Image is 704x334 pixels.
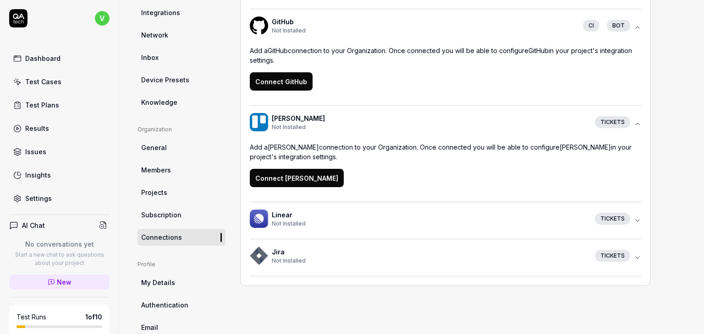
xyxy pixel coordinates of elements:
span: General [141,143,167,152]
button: Connect GitHub [250,72,313,91]
div: bot [607,20,630,32]
h5: Test Runs [16,313,46,321]
div: CI [583,20,599,32]
h4: [PERSON_NAME] [272,113,588,123]
a: Connections [137,229,225,246]
span: Authentication [141,300,188,310]
div: Tickets [595,213,630,225]
p: Add a [PERSON_NAME] connection to your Organization. Once connected you will be able to configure... [250,142,641,162]
span: Not Installed [272,220,306,227]
span: My Details [141,278,175,287]
a: Projects [137,184,225,201]
span: Not Installed [272,27,306,34]
span: 1 of 10 [85,312,102,322]
h4: AI Chat [22,221,45,230]
a: New [9,275,110,290]
img: Hackoffice [250,113,268,131]
img: Hackoffice [250,16,268,35]
a: Results [9,119,110,137]
div: Tickets [595,250,630,262]
button: Connect [PERSON_NAME] [250,169,344,187]
img: Hackoffice [250,210,268,228]
a: Test Cases [9,73,110,91]
div: HackofficeGitHubNot InstalledCIbot [250,46,641,105]
a: Settings [9,189,110,207]
a: Issues [9,143,110,161]
span: Knowledge [141,97,177,107]
span: Subscription [141,210,181,220]
a: Dashboard [9,49,110,67]
span: Connections [141,232,182,242]
span: Device Presets [141,75,189,85]
div: Profile [137,260,225,269]
div: Insights [25,170,51,180]
div: Hackoffice[PERSON_NAME]Not InstalledTickets [250,142,641,202]
a: Knowledge [137,94,225,111]
div: Issues [25,147,46,156]
a: Test Plans [9,96,110,114]
div: Organization [137,125,225,134]
button: Hackoffice[PERSON_NAME]Not InstalledTickets [250,106,641,142]
a: Subscription [137,206,225,223]
span: Network [141,30,168,40]
button: HackofficeGitHubNot InstalledCIbot [250,9,641,46]
a: Inbox [137,49,225,66]
span: Inbox [141,53,159,62]
p: Add a GitHub connection to your Organization. Once connected you will be able to configure GitHub... [250,46,641,65]
a: My Details [137,274,225,291]
h4: GitHub [272,17,576,27]
a: Integrations [137,4,225,21]
span: Members [141,165,171,175]
span: Projects [141,188,167,197]
div: Test Plans [25,100,59,110]
div: Settings [25,194,52,203]
span: Email [141,323,158,332]
div: Test Cases [25,77,61,86]
a: General [137,139,225,156]
span: Not Installed [272,124,306,130]
a: Insights [9,166,110,184]
span: New [57,277,71,287]
h4: Jira [272,247,588,257]
span: v [95,11,110,26]
button: HackofficeJiraNot InstalledTickets [250,239,641,276]
div: Dashboard [25,54,60,63]
a: Network [137,27,225,43]
button: v [95,9,110,27]
div: Results [25,124,49,133]
p: Start a new chat to ask questions about your project [9,251,110,267]
a: Members [137,162,225,178]
a: Authentication [137,296,225,313]
p: No conversations yet [9,239,110,249]
h4: Linear [272,210,588,220]
div: Tickets [595,116,630,128]
span: Not Installed [272,257,306,264]
a: Device Presets [137,71,225,88]
img: Hackoffice [250,247,268,265]
span: Integrations [141,8,180,17]
button: HackofficeLinearNot InstalledTickets [250,202,641,239]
